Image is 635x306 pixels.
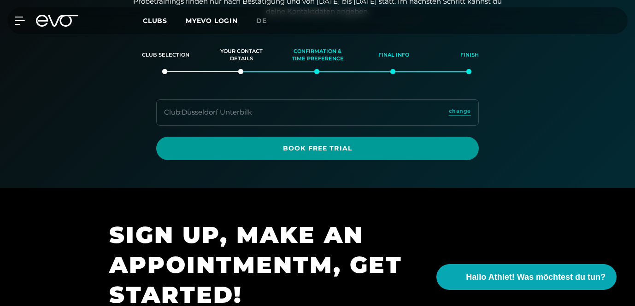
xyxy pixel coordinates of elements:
[443,43,496,68] div: Finish
[156,137,479,160] a: Book Free Trial
[215,43,268,68] div: Your contact details
[143,17,167,25] span: Clubs
[186,17,238,25] a: MYEVO LOGIN
[449,107,471,115] span: change
[466,271,606,283] span: Hallo Athlet! Was möchtest du tun?
[164,107,252,118] div: Club : Düsseldorf Unterbilk
[256,16,278,26] a: de
[256,17,267,25] span: de
[291,43,344,68] div: Confirmation & time preference
[436,264,617,290] button: Hallo Athlet! Was möchtest du tun?
[143,16,186,25] a: Clubs
[367,43,420,68] div: Final info
[139,43,192,68] div: Club selection
[167,144,468,153] span: Book Free Trial
[449,107,471,118] a: change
